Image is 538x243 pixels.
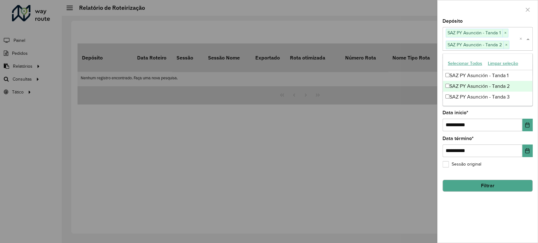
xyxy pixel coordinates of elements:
[443,81,532,92] div: SAZ PY Asunción - Tanda 2
[443,17,463,25] label: Depósito
[443,135,474,142] label: Data término
[446,41,503,48] span: SAZ PY Asunción - Tanda 2
[443,161,481,167] label: Sessão original
[502,29,508,37] span: ×
[522,119,533,131] button: Choose Date
[443,54,533,106] ng-dropdown-panel: Options list
[522,144,533,157] button: Choose Date
[443,92,532,102] div: SAZ PY Asunción - Tanda 3
[443,70,532,81] div: SAZ PY Asunción - Tanda 1
[446,29,502,37] span: SAZ PY Asunción - Tanda 1
[485,59,521,68] button: Limpar seleção
[503,41,509,49] span: ×
[519,35,525,43] span: Clear all
[443,109,468,116] label: Data início
[445,59,485,68] button: Selecionar Todos
[443,180,533,192] button: Filtrar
